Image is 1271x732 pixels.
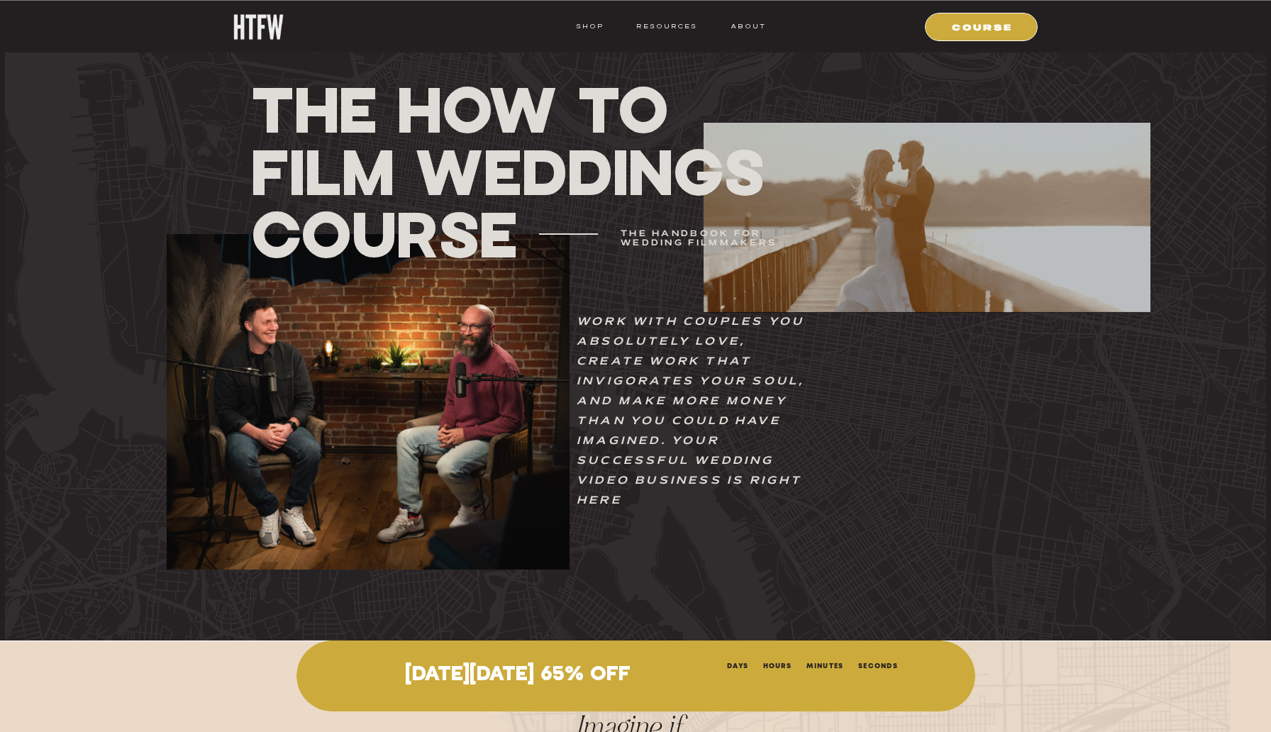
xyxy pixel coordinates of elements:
[562,20,618,33] a: shop
[730,20,766,33] a: ABOUT
[577,317,805,506] i: Work with couples you absolutely love, create work that invigorates your soul, and make more mone...
[763,659,792,670] li: Hours
[806,659,844,670] li: Minutes
[934,20,1031,33] a: COURSE
[631,20,697,33] a: resources
[251,77,774,265] h1: THE How To Film Weddings Course
[329,664,706,687] p: [DATE][DATE] 65% OFF
[727,659,748,670] li: Days
[858,659,898,670] li: Seconds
